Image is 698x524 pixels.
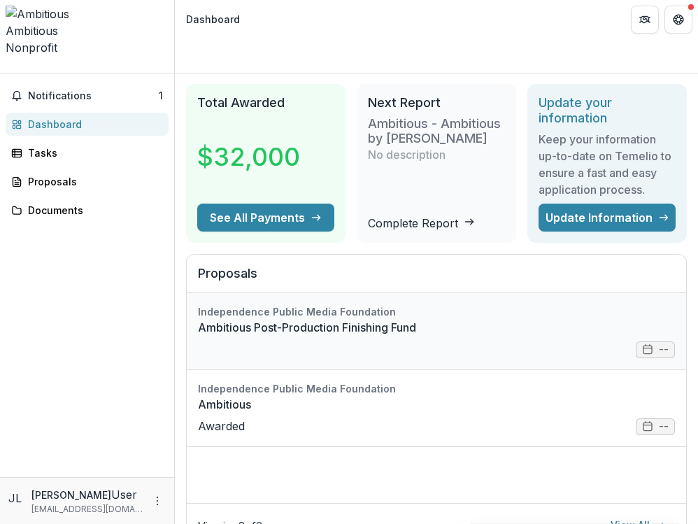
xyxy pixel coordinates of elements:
[197,204,334,232] button: See All Payments
[368,216,475,230] a: Complete Report
[368,95,505,111] h2: Next Report
[198,396,675,413] a: Ambitious
[368,116,505,146] h3: Ambitious - Ambitious by [PERSON_NAME]
[28,146,157,160] div: Tasks
[180,9,245,29] nav: breadcrumb
[111,486,137,503] p: User
[198,266,675,292] h2: Proposals
[6,85,169,107] button: Notifications1
[664,6,692,34] button: Get Help
[31,503,143,516] p: [EMAIL_ADDRESS][DOMAIN_NAME]
[539,204,676,232] a: Update Information
[6,141,169,164] a: Tasks
[28,174,157,189] div: Proposals
[631,6,659,34] button: Partners
[28,117,157,132] div: Dashboard
[539,131,676,198] h3: Keep your information up-to-date on Temelio to ensure a fast and easy application process.
[149,493,166,509] button: More
[197,95,334,111] h2: Total Awarded
[28,90,159,102] span: Notifications
[6,22,169,39] div: Ambitious
[186,12,240,27] div: Dashboard
[28,203,157,218] div: Documents
[6,41,57,55] span: Nonprofit
[6,113,169,136] a: Dashboard
[31,488,111,502] p: [PERSON_NAME]
[368,146,446,163] p: No description
[197,138,300,176] h3: $32,000
[539,95,676,125] h2: Update your information
[6,199,169,222] a: Documents
[6,6,169,22] img: Ambitious
[159,90,163,101] span: 1
[198,319,675,336] a: Ambitious Post-Production Finishing Fund
[8,490,26,507] div: Jenna Lam
[6,170,169,193] a: Proposals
